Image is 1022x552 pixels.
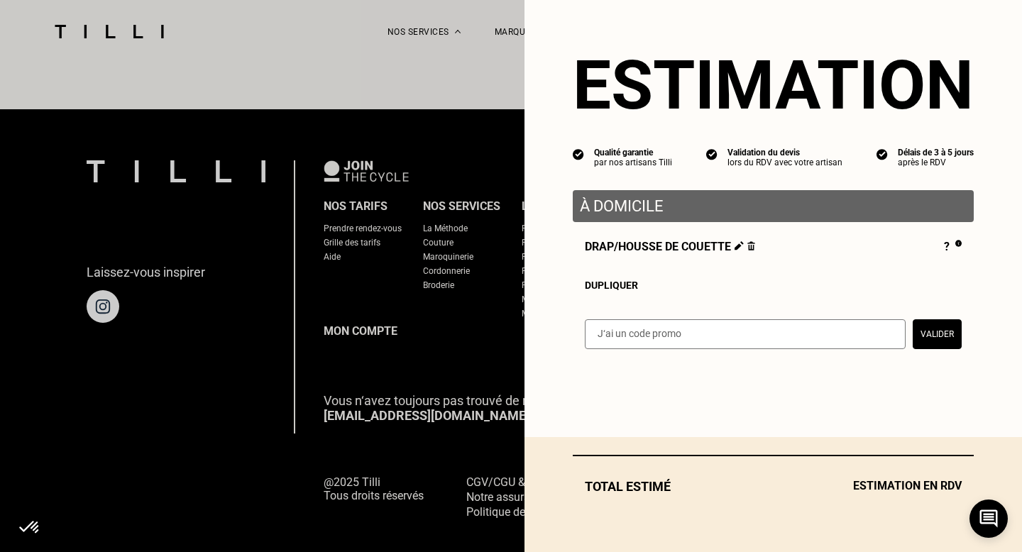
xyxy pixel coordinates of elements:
div: Validation du devis [727,148,842,158]
span: Estimation en RDV [853,479,962,494]
div: Délais de 3 à 5 jours [898,148,974,158]
div: lors du RDV avec votre artisan [727,158,842,167]
div: ? [944,240,962,255]
div: Dupliquer [585,280,962,291]
span: Drap/Housse de couette [585,240,755,255]
img: icon list info [573,148,584,160]
img: icon list info [877,148,888,160]
img: Supprimer [747,241,755,250]
button: Valider [913,319,962,349]
section: Estimation [573,45,974,125]
img: Pourquoi le prix est indéfini ? [955,240,962,247]
div: Total estimé [573,479,974,494]
img: icon list info [706,148,718,160]
div: après le RDV [898,158,974,167]
img: Éditer [735,241,744,250]
p: À domicile [580,197,967,215]
div: par nos artisans Tilli [594,158,672,167]
input: J‘ai un code promo [585,319,906,349]
div: Qualité garantie [594,148,672,158]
